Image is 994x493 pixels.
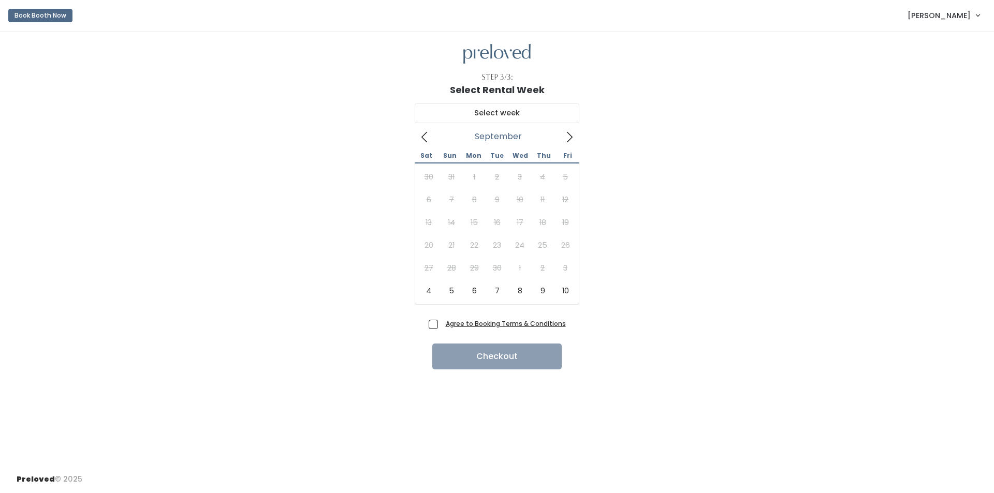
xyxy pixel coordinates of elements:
a: Book Booth Now [8,4,72,27]
span: Thu [532,153,556,159]
span: October 4, 2025 [417,279,440,302]
span: October 8, 2025 [508,279,531,302]
span: Wed [509,153,532,159]
span: Sun [438,153,461,159]
button: Checkout [432,343,562,369]
span: October 6, 2025 [463,279,486,302]
span: September [475,135,522,139]
span: October 9, 2025 [531,279,554,302]
div: Step 3/3: [481,72,513,83]
img: preloved logo [463,44,531,64]
span: Sat [415,153,438,159]
a: Agree to Booking Terms & Conditions [446,319,566,328]
input: Select week [415,103,579,123]
span: Preloved [17,474,55,484]
a: [PERSON_NAME] [897,4,990,26]
div: © 2025 [17,466,82,485]
span: Mon [462,153,485,159]
span: Tue [485,153,508,159]
h1: Select Rental Week [450,85,545,95]
span: October 7, 2025 [486,279,508,302]
span: October 10, 2025 [554,279,577,302]
span: October 5, 2025 [440,279,463,302]
span: Fri [556,153,579,159]
span: [PERSON_NAME] [908,10,971,21]
button: Book Booth Now [8,9,72,22]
